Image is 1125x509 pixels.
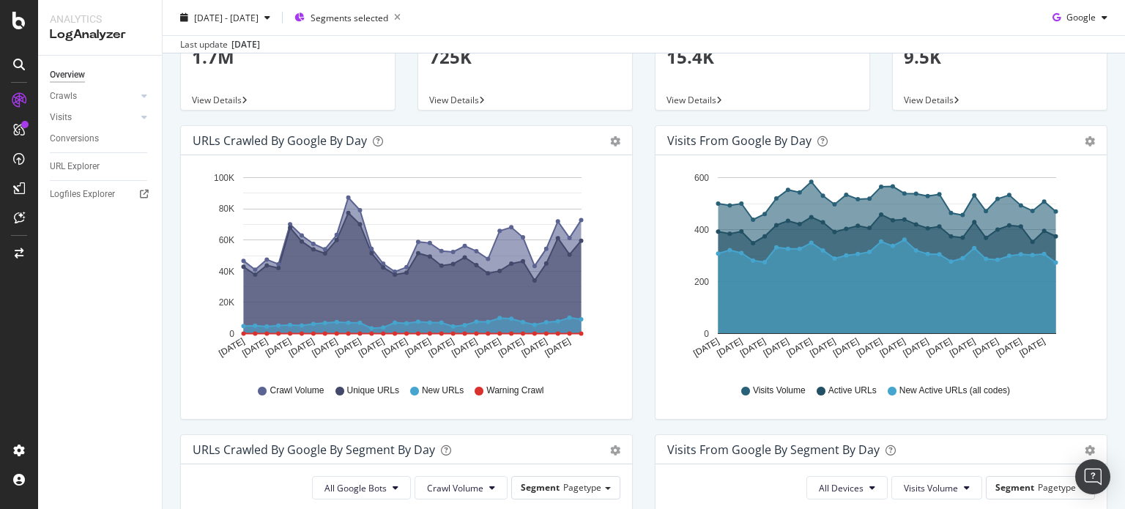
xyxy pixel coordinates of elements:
[50,131,99,146] div: Conversions
[904,45,1096,70] p: 9.5K
[450,336,479,359] text: [DATE]
[50,131,152,146] a: Conversions
[1047,6,1113,29] button: Google
[806,476,888,499] button: All Devices
[667,167,1090,371] svg: A chart.
[819,482,864,494] span: All Devices
[563,481,601,494] span: Pagetype
[415,476,508,499] button: Crawl Volume
[50,110,72,125] div: Visits
[50,159,100,174] div: URL Explorer
[231,38,260,51] div: [DATE]
[808,336,837,359] text: [DATE]
[50,159,152,174] a: URL Explorer
[904,482,958,494] span: Visits Volume
[738,336,768,359] text: [DATE]
[347,384,399,397] span: Unique URLs
[904,94,954,106] span: View Details
[520,336,549,359] text: [DATE]
[694,277,709,287] text: 200
[380,336,409,359] text: [DATE]
[214,173,234,183] text: 100K
[667,94,716,106] span: View Details
[193,167,615,371] svg: A chart.
[217,336,246,359] text: [DATE]
[971,336,1000,359] text: [DATE]
[312,476,411,499] button: All Google Bots
[287,336,316,359] text: [DATE]
[240,336,270,359] text: [DATE]
[50,12,150,26] div: Analytics
[270,384,324,397] span: Crawl Volume
[828,384,877,397] span: Active URLs
[948,336,977,359] text: [DATE]
[324,482,387,494] span: All Google Bots
[667,442,880,457] div: Visits from Google By Segment By Day
[762,336,791,359] text: [DATE]
[1085,445,1095,456] div: gear
[694,225,709,235] text: 400
[1075,459,1110,494] div: Open Intercom Messenger
[50,110,137,125] a: Visits
[50,187,115,202] div: Logfiles Explorer
[50,67,152,83] a: Overview
[50,89,137,104] a: Crawls
[311,336,340,359] text: [DATE]
[473,336,502,359] text: [DATE]
[753,384,806,397] span: Visits Volume
[174,6,276,29] button: [DATE] - [DATE]
[194,11,259,23] span: [DATE] - [DATE]
[1085,136,1095,146] div: gear
[427,336,456,359] text: [DATE]
[311,11,388,23] span: Segments selected
[289,6,406,29] button: Segments selected
[691,336,721,359] text: [DATE]
[219,204,234,215] text: 80K
[422,384,464,397] span: New URLs
[192,94,242,106] span: View Details
[50,187,152,202] a: Logfiles Explorer
[902,336,931,359] text: [DATE]
[1066,11,1096,23] span: Google
[192,45,384,70] p: 1.7M
[667,133,812,148] div: Visits from Google by day
[333,336,363,359] text: [DATE]
[878,336,907,359] text: [DATE]
[219,267,234,277] text: 40K
[180,38,260,51] div: Last update
[497,336,526,359] text: [DATE]
[610,445,620,456] div: gear
[924,336,954,359] text: [DATE]
[995,336,1024,359] text: [DATE]
[715,336,744,359] text: [DATE]
[891,476,982,499] button: Visits Volume
[50,89,77,104] div: Crawls
[50,67,85,83] div: Overview
[694,173,709,183] text: 600
[855,336,884,359] text: [DATE]
[995,481,1034,494] span: Segment
[831,336,861,359] text: [DATE]
[667,45,858,70] p: 15.4K
[264,336,293,359] text: [DATE]
[193,442,435,457] div: URLs Crawled by Google By Segment By Day
[219,297,234,308] text: 20K
[429,45,621,70] p: 725K
[521,481,560,494] span: Segment
[427,482,483,494] span: Crawl Volume
[193,133,367,148] div: URLs Crawled by Google by day
[543,336,572,359] text: [DATE]
[229,329,234,339] text: 0
[704,329,709,339] text: 0
[1017,336,1047,359] text: [DATE]
[50,26,150,43] div: LogAnalyzer
[610,136,620,146] div: gear
[785,336,814,359] text: [DATE]
[899,384,1010,397] span: New Active URLs (all codes)
[1038,481,1076,494] span: Pagetype
[486,384,543,397] span: Warning Crawl
[404,336,433,359] text: [DATE]
[429,94,479,106] span: View Details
